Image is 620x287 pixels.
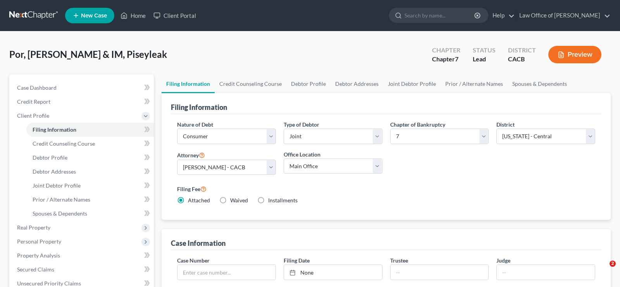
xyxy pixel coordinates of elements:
[17,98,50,105] span: Credit Report
[26,123,154,137] a: Filing Information
[497,265,595,280] input: --
[177,256,210,264] label: Case Number
[33,140,95,147] span: Credit Counseling Course
[383,75,441,93] a: Joint Debtor Profile
[17,112,49,119] span: Client Profile
[11,249,154,263] a: Property Analysis
[284,256,310,264] label: Filing Date
[432,55,460,64] div: Chapter
[594,261,612,279] iframe: Intercom live chat
[177,120,213,129] label: Nature of Debt
[150,9,200,23] a: Client Portal
[17,84,57,91] span: Case Dashboard
[81,13,107,19] span: New Case
[171,103,227,112] div: Filing Information
[9,49,167,60] span: Por, [PERSON_NAME] & IM, Piseyleak
[33,182,81,189] span: Joint Debtor Profile
[33,154,67,161] span: Debtor Profile
[215,75,286,93] a: Credit Counseling Course
[177,150,205,160] label: Attorney
[17,280,81,287] span: Unsecured Priority Claims
[26,207,154,221] a: Spouses & Dependents
[26,179,154,193] a: Joint Debtor Profile
[286,75,331,93] a: Debtor Profile
[171,238,226,248] div: Case Information
[390,120,445,129] label: Chapter of Bankruptcy
[515,9,610,23] a: Law Office of [PERSON_NAME]
[432,46,460,55] div: Chapter
[390,256,408,264] label: Trustee
[441,75,508,93] a: Prior / Alternate Names
[508,46,536,55] div: District
[548,46,601,63] button: Preview
[496,120,515,129] label: District
[508,55,536,64] div: CACB
[33,210,87,217] span: Spouses & Dependents
[17,224,50,231] span: Real Property
[489,9,515,23] a: Help
[284,120,319,129] label: Type of Debtor
[391,265,489,280] input: --
[17,252,60,259] span: Property Analysis
[11,263,154,277] a: Secured Claims
[17,238,61,245] span: Personal Property
[11,95,154,109] a: Credit Report
[33,196,90,203] span: Prior / Alternate Names
[11,81,154,95] a: Case Dashboard
[473,46,496,55] div: Status
[162,75,215,93] a: Filing Information
[455,55,458,63] span: 7
[26,151,154,165] a: Debtor Profile
[473,55,496,64] div: Lead
[17,266,54,273] span: Secured Claims
[26,137,154,151] a: Credit Counseling Course
[268,197,298,204] span: Installments
[26,193,154,207] a: Prior / Alternate Names
[405,8,475,23] input: Search by name...
[610,261,616,267] span: 2
[33,126,76,133] span: Filing Information
[284,150,320,158] label: Office Location
[496,256,510,264] label: Judge
[188,197,210,204] span: Attached
[177,265,276,280] input: Enter case number...
[33,168,76,175] span: Debtor Addresses
[284,265,382,280] a: None
[508,75,572,93] a: Spouses & Dependents
[177,184,595,193] label: Filing Fee
[331,75,383,93] a: Debtor Addresses
[230,197,248,204] span: Waived
[117,9,150,23] a: Home
[26,165,154,179] a: Debtor Addresses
